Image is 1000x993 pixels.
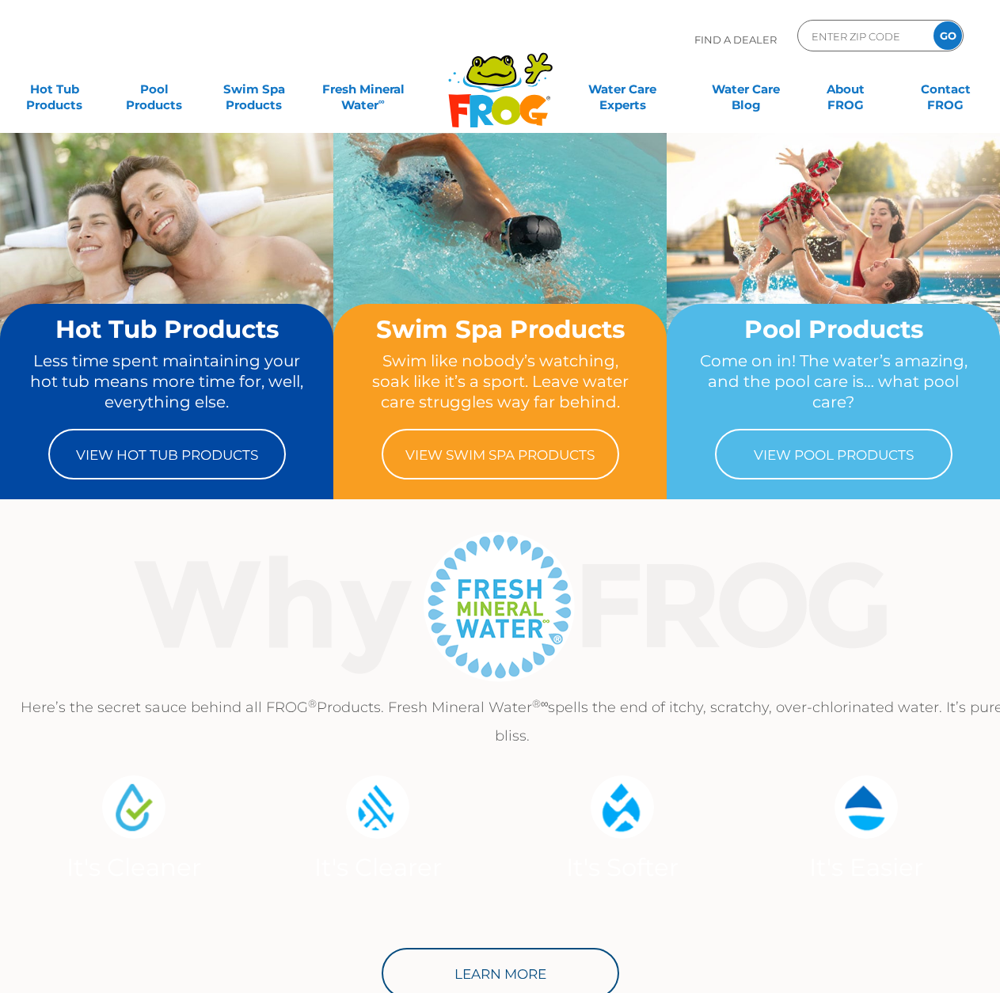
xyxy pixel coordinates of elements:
img: school-icon.png [102,775,165,839]
h2: Hot Tub Products [30,316,303,343]
a: Hot TubProducts [16,74,93,105]
img: Frog Products Logo [439,32,561,128]
p: Less time spent maintaining your hot tub means more time for, well, everything else. [30,351,303,413]
p: Come on in! The water’s amazing, and the pool care is… what pool care? [697,351,970,413]
h2: Pool Products [697,316,970,343]
a: PoolProducts [116,74,193,105]
h2: Swim Spa Products [363,316,637,343]
a: Swim SpaProducts [215,74,293,105]
img: home-banner-pool-short [667,132,1000,381]
a: View Pool Products [715,429,952,479]
p: Swim like nobody’s watching, soak like it’s a sport. Leave water care struggles way far behind. [363,351,637,413]
h4: It's Easier [767,851,965,883]
img: icon-drop2-v2.png [591,775,654,839]
a: Water CareExperts [560,74,686,105]
a: ContactFROG [907,74,984,105]
a: View Hot Tub Products [48,429,286,479]
h4: It's Cleaner [35,851,233,883]
img: icon-drop3-v2.png [835,775,898,839]
a: View Swim Spa Products [382,429,619,479]
sup: ∞ [378,96,385,107]
a: Fresh MineralWater∞ [314,74,411,105]
img: Why Frog [103,527,921,685]
sup: ®∞ [532,697,549,710]
p: Find A Dealer [694,20,777,59]
h4: It's Softer [523,851,721,883]
input: GO [933,21,962,50]
a: Water CareBlog [708,74,785,105]
h4: It's Clearer [279,851,477,883]
img: home-banner-swim-spa-short [333,132,667,381]
a: AboutFROG [807,74,884,105]
sup: ® [308,697,317,710]
img: icon-drop1-v2.png [346,775,409,839]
